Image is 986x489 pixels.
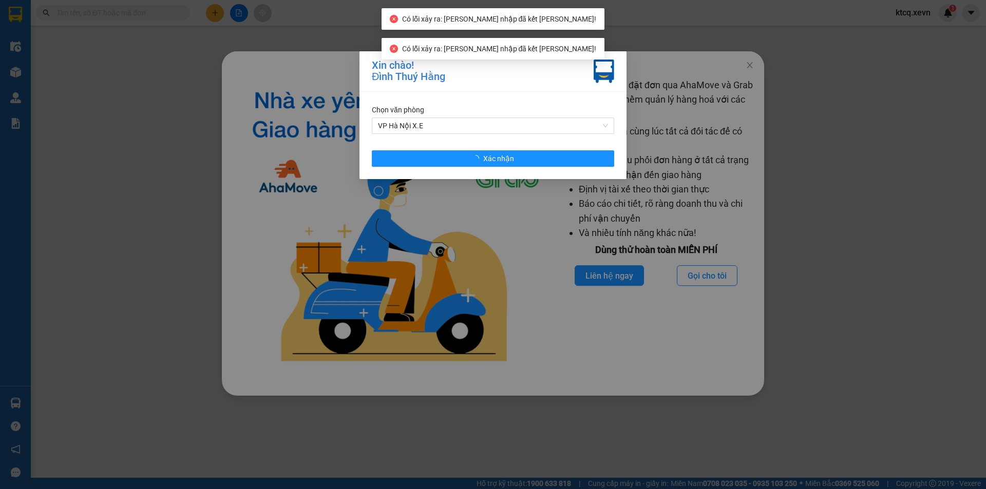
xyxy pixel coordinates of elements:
[472,155,483,162] span: loading
[402,45,597,53] span: Có lỗi xảy ra: [PERSON_NAME] nhập đã kết [PERSON_NAME]!
[390,45,398,53] span: close-circle
[372,150,614,167] button: Xác nhận
[483,153,514,164] span: Xác nhận
[372,104,614,115] div: Chọn văn phòng
[372,60,445,83] div: Xin chào! Đình Thuý Hằng
[402,15,597,23] span: Có lỗi xảy ra: [PERSON_NAME] nhập đã kết [PERSON_NAME]!
[378,118,608,133] span: VP Hà Nội X.E
[594,60,614,83] img: vxr-icon
[390,15,398,23] span: close-circle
